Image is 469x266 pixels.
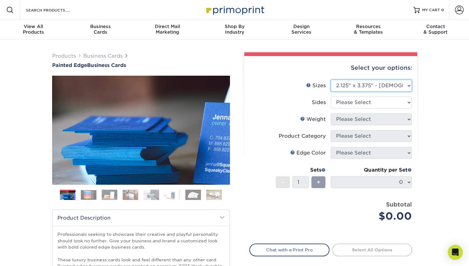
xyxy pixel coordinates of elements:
img: Business Cards 03 [102,189,117,200]
a: BusinessCards [67,20,134,40]
div: Cards [67,24,134,35]
span: Design [268,24,335,29]
a: Shop ByIndustry [201,20,268,40]
a: Select All Options [332,244,412,256]
span: - [281,178,284,187]
input: SEARCH PRODUCTS..... [25,6,86,14]
div: & Templates [335,24,402,35]
div: Services [268,24,335,35]
a: Business Cards [83,53,123,59]
span: Business [67,24,134,29]
div: $0.00 [335,209,412,224]
h1: Business Cards [52,62,230,68]
div: & Support [402,24,469,35]
strong: Subtotal [386,201,412,208]
div: Weight [300,116,326,123]
img: Business Cards 02 [81,190,96,200]
a: Contact& Support [402,20,469,40]
img: Business Cards 06 [164,189,180,200]
div: Select your options: [249,56,412,80]
span: 0 [441,8,444,12]
div: Marketing [134,24,201,35]
span: Resources [335,24,402,29]
div: Edge Color [290,149,326,157]
span: + [316,178,320,187]
a: DesignServices [268,20,335,40]
div: Sides [312,99,326,106]
img: Business Cards 05 [144,189,159,200]
a: Direct MailMarketing [134,20,201,40]
a: Painted EdgeBusiness Cards [52,62,230,68]
img: Business Cards 01 [60,188,76,203]
span: MY CART [422,7,440,13]
div: Product Category [279,132,326,140]
span: Direct Mail [134,24,201,29]
div: Quantity per Set [331,166,412,174]
a: Resources& Templates [335,20,402,40]
div: Open Intercom Messenger [448,245,463,260]
div: Sets [276,166,326,174]
img: Business Cards 07 [185,189,201,200]
h2: Product Description [52,210,230,226]
span: Contact [402,24,469,29]
img: Business Cards 04 [123,189,138,200]
div: Sizes [306,82,326,89]
div: Industry [201,24,268,35]
span: Painted Edge [52,62,87,68]
a: Chat with a Print Pro [249,244,330,256]
a: Products [52,53,76,59]
img: Business Cards 08 [206,189,222,200]
span: Shop By [201,24,268,29]
img: Primoprint [203,3,266,17]
img: Painted Edge 01 [52,41,230,219]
